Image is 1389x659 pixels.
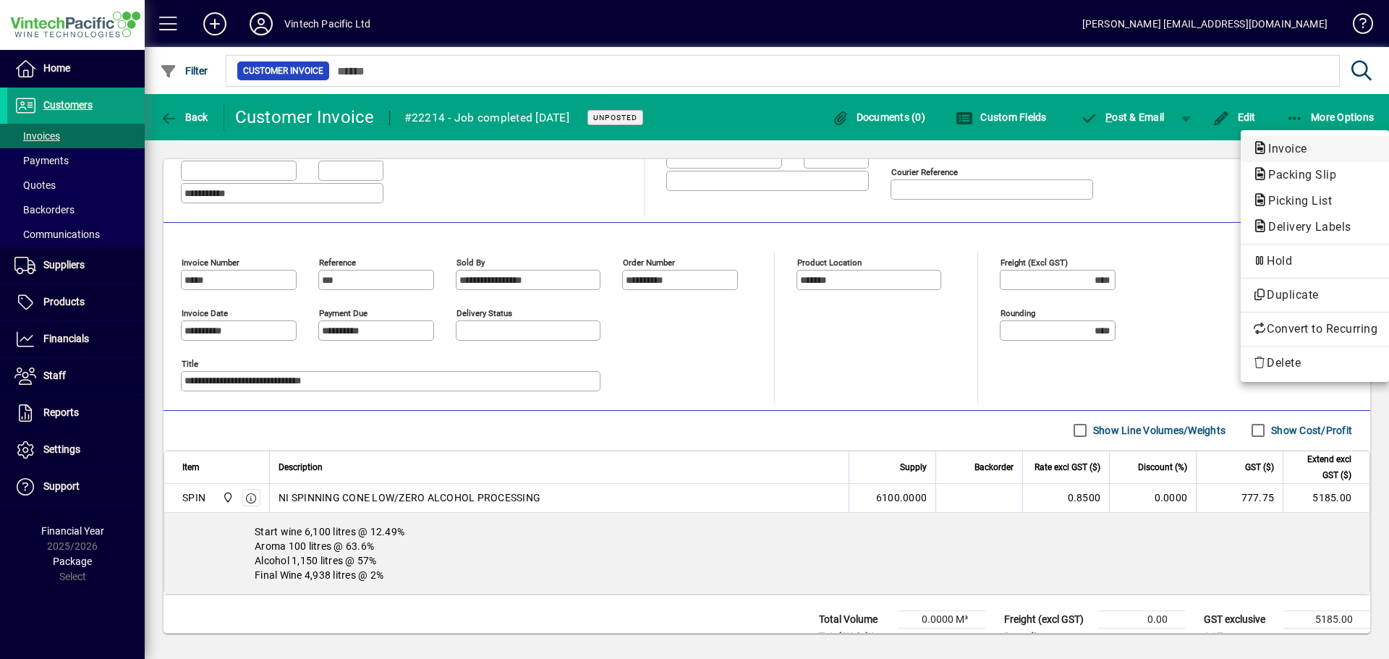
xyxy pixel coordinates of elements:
span: Duplicate [1252,286,1377,304]
span: Delivery Labels [1252,220,1359,234]
span: Convert to Recurring [1252,320,1377,338]
span: Picking List [1252,194,1339,208]
span: Delete [1252,354,1377,372]
span: Invoice [1252,142,1314,156]
span: Hold [1252,252,1377,270]
span: Packing Slip [1252,168,1343,182]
